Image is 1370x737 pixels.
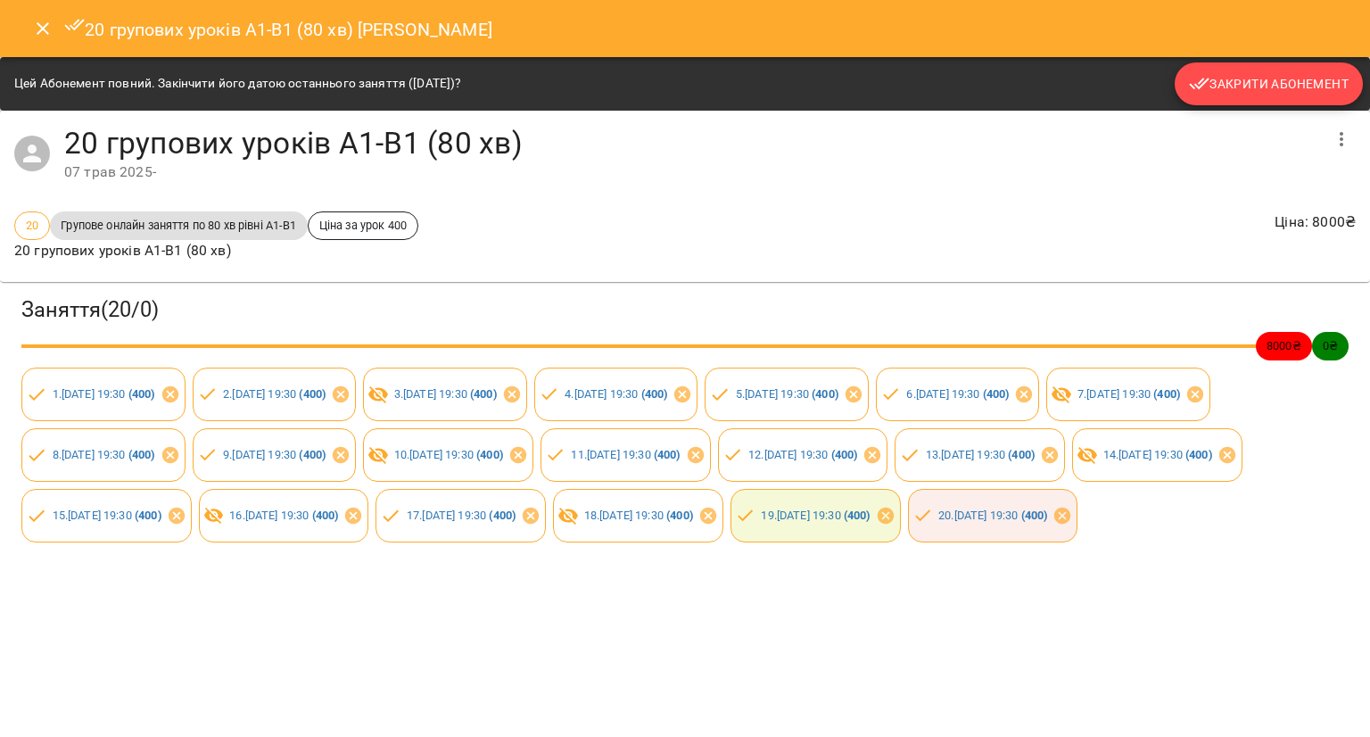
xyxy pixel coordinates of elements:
div: 1.[DATE] 19:30 (400) [21,368,186,421]
div: Цей Абонемент повний. Закінчити його датою останнього заняття ([DATE])? [14,68,461,100]
a: 6.[DATE] 19:30 (400) [906,387,1009,401]
div: 12.[DATE] 19:30 (400) [718,428,888,482]
b: ( 400 ) [299,448,326,461]
div: 7.[DATE] 19:30 (400) [1046,368,1210,421]
b: ( 400 ) [299,387,326,401]
b: ( 400 ) [844,509,871,522]
b: ( 400 ) [1185,448,1212,461]
b: ( 400 ) [312,509,339,522]
div: 11.[DATE] 19:30 (400) [541,428,711,482]
a: 11.[DATE] 19:30 (400) [571,448,680,461]
div: 16.[DATE] 19:30 (400) [199,489,369,542]
span: Ціна за урок 400 [309,217,417,234]
span: 0 ₴ [1312,337,1349,354]
div: 4.[DATE] 19:30 (400) [534,368,698,421]
div: 20.[DATE] 19:30 (400) [908,489,1078,542]
a: 19.[DATE] 19:30 (400) [761,509,870,522]
div: 5.[DATE] 19:30 (400) [705,368,869,421]
a: 1.[DATE] 19:30 (400) [53,387,155,401]
a: 17.[DATE] 19:30 (400) [407,509,516,522]
div: 15.[DATE] 19:30 (400) [21,489,192,542]
button: Close [21,7,64,50]
b: ( 400 ) [489,509,516,522]
a: 5.[DATE] 19:30 (400) [736,387,838,401]
div: 8.[DATE] 19:30 (400) [21,428,186,482]
b: ( 400 ) [666,509,693,522]
b: ( 400 ) [812,387,838,401]
a: 4.[DATE] 19:30 (400) [565,387,667,401]
div: 18.[DATE] 19:30 (400) [553,489,723,542]
div: 19.[DATE] 19:30 (400) [730,489,901,542]
p: 20 групових уроків А1-В1 (80 хв) [14,240,418,261]
span: 20 [15,217,49,234]
a: 20.[DATE] 19:30 (400) [938,509,1047,522]
a: 8.[DATE] 19:30 (400) [53,448,155,461]
div: 3.[DATE] 19:30 (400) [363,368,527,421]
div: 9.[DATE] 19:30 (400) [193,428,357,482]
a: 9.[DATE] 19:30 (400) [223,448,326,461]
b: ( 400 ) [128,448,155,461]
a: 14.[DATE] 19:30 (400) [1103,448,1212,461]
b: ( 400 ) [1153,387,1180,401]
h6: 20 групових уроків А1-В1 (80 хв) [PERSON_NAME] [64,14,492,44]
b: ( 400 ) [1008,448,1035,461]
b: ( 400 ) [983,387,1010,401]
a: 18.[DATE] 19:30 (400) [584,509,693,522]
a: 12.[DATE] 19:30 (400) [748,448,857,461]
a: 3.[DATE] 19:30 (400) [394,387,497,401]
a: 7.[DATE] 19:30 (400) [1077,387,1180,401]
div: 14.[DATE] 19:30 (400) [1072,428,1242,482]
b: ( 400 ) [135,509,161,522]
div: 17.[DATE] 19:30 (400) [376,489,546,542]
b: ( 400 ) [470,387,497,401]
b: ( 400 ) [831,448,858,461]
a: 2.[DATE] 19:30 (400) [223,387,326,401]
div: 10.[DATE] 19:30 (400) [363,428,533,482]
b: ( 400 ) [128,387,155,401]
span: Закрити Абонемент [1189,73,1349,95]
a: 10.[DATE] 19:30 (400) [394,448,503,461]
a: 16.[DATE] 19:30 (400) [229,509,338,522]
p: Ціна : 8000 ₴ [1275,211,1356,233]
b: ( 400 ) [1021,509,1048,522]
div: 6.[DATE] 19:30 (400) [876,368,1040,421]
a: 13.[DATE] 19:30 (400) [926,448,1035,461]
h3: Заняття ( 20 / 0 ) [21,296,1349,324]
div: 07 трав 2025 - [64,161,1320,183]
span: Групове онлайн заняття по 80 хв рівні А1-В1 [50,217,307,234]
button: Закрити Абонемент [1175,62,1363,105]
span: 8000 ₴ [1256,337,1312,354]
div: 2.[DATE] 19:30 (400) [193,368,357,421]
b: ( 400 ) [641,387,668,401]
b: ( 400 ) [654,448,681,461]
a: 15.[DATE] 19:30 (400) [53,509,161,522]
b: ( 400 ) [476,448,503,461]
h4: 20 групових уроків А1-В1 (80 хв) [64,125,1320,161]
div: 13.[DATE] 19:30 (400) [895,428,1065,482]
